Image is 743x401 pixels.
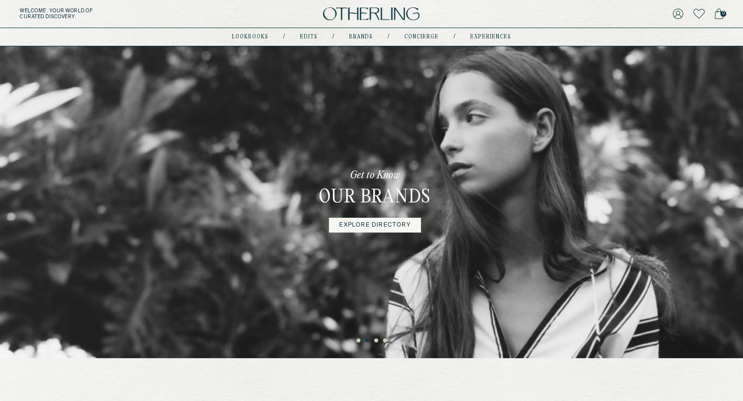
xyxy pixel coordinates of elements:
[300,34,318,39] a: Edits
[329,218,420,233] a: Explore Directory
[319,186,431,210] h3: Our Brands
[283,33,285,41] div: /
[404,34,439,39] a: concierge
[714,7,723,21] a: 0
[388,33,389,41] div: /
[332,33,334,41] div: /
[720,11,726,17] span: 0
[232,34,268,39] a: lookbooks
[383,338,388,343] button: 4
[349,34,373,39] a: Brands
[453,33,455,41] div: /
[470,34,511,39] a: experiences
[323,7,420,21] img: logo
[365,338,370,343] button: 2
[374,338,379,343] button: 3
[356,338,361,343] button: 1
[350,168,400,182] p: Get to Know
[20,8,231,20] h5: Welcome . Your world of curated discovery.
